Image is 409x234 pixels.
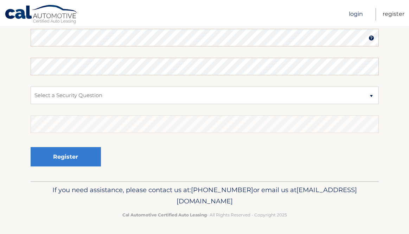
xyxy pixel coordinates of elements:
[349,8,363,20] a: Login
[177,186,357,205] span: [EMAIL_ADDRESS][DOMAIN_NAME]
[31,147,101,166] button: Register
[35,184,374,207] p: If you need assistance, please contact us at: or email us at
[369,35,374,41] img: tooltip.svg
[191,186,253,194] span: [PHONE_NUMBER]
[5,5,78,25] a: Cal Automotive
[122,212,207,217] strong: Cal Automotive Certified Auto Leasing
[35,211,374,219] p: - All Rights Reserved - Copyright 2025
[383,8,404,20] a: Register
